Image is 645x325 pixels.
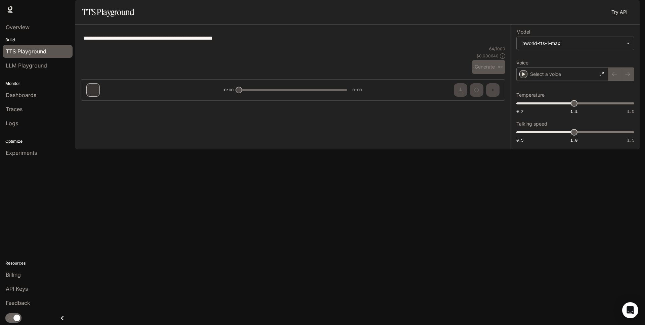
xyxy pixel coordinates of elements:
[476,53,499,59] p: $ 0.000640
[516,108,523,114] span: 0.7
[517,37,634,50] div: inworld-tts-1-max
[570,108,577,114] span: 1.1
[627,108,634,114] span: 1.5
[82,5,134,19] h1: TTS Playground
[516,60,528,65] p: Voice
[609,5,630,19] a: Try API
[516,122,547,126] p: Talking speed
[516,93,545,97] p: Temperature
[489,46,505,52] p: 64 / 1000
[530,71,561,78] p: Select a voice
[627,137,634,143] span: 1.5
[516,30,530,34] p: Model
[622,302,638,318] div: Open Intercom Messenger
[521,40,623,47] div: inworld-tts-1-max
[570,137,577,143] span: 1.0
[516,137,523,143] span: 0.5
